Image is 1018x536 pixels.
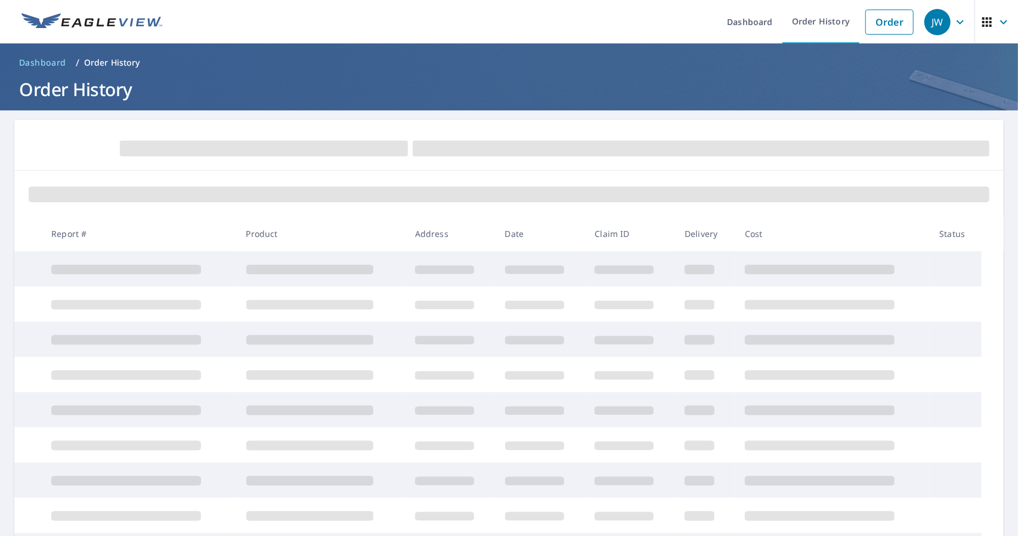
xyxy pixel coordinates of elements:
[865,10,914,35] a: Order
[406,216,496,251] th: Address
[14,53,1004,72] nav: breadcrumb
[496,216,586,251] th: Date
[930,216,982,251] th: Status
[924,9,951,35] div: JW
[84,57,140,69] p: Order History
[237,216,406,251] th: Product
[14,77,1004,101] h1: Order History
[14,53,71,72] a: Dashboard
[21,13,162,31] img: EV Logo
[675,216,735,251] th: Delivery
[585,216,675,251] th: Claim ID
[42,216,236,251] th: Report #
[76,56,79,70] li: /
[735,216,930,251] th: Cost
[19,57,66,69] span: Dashboard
